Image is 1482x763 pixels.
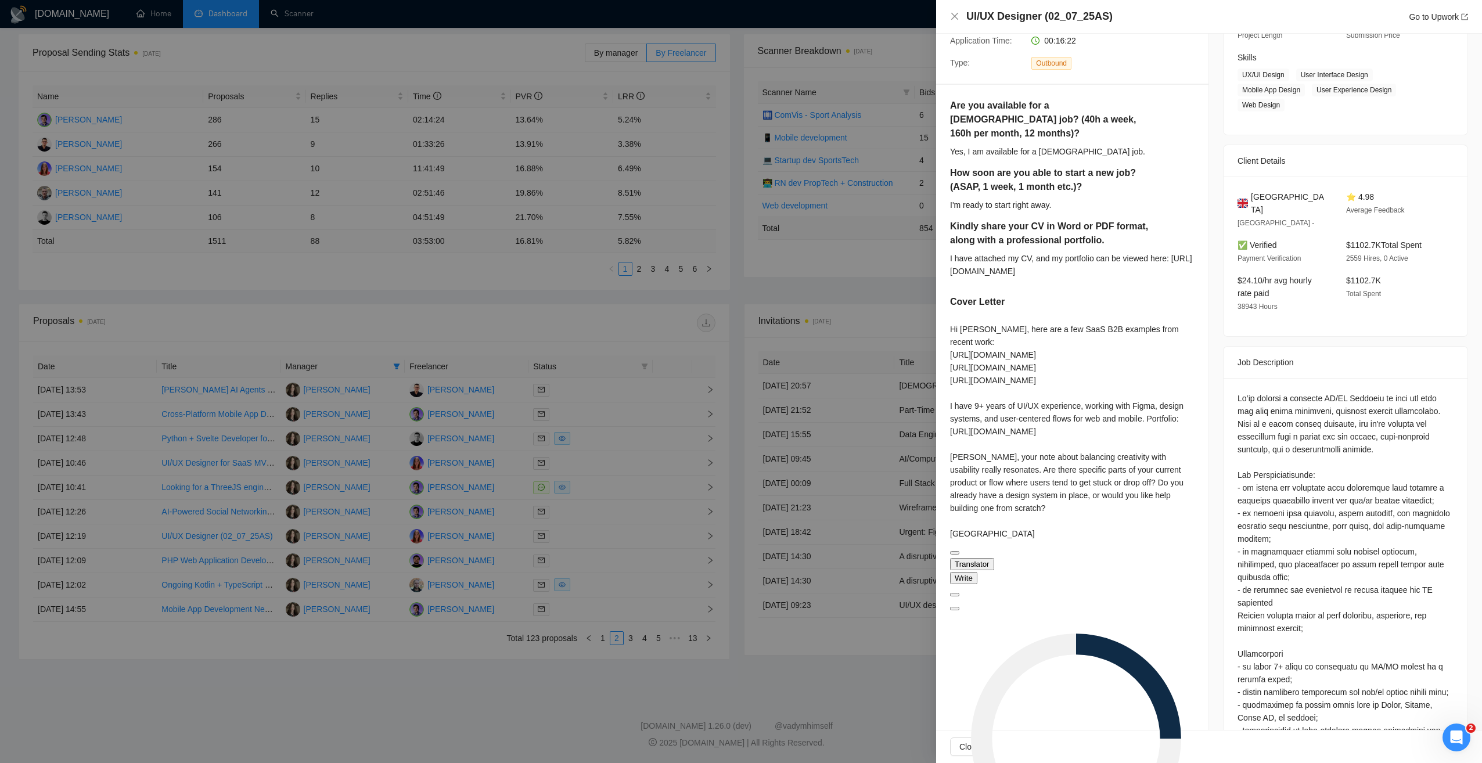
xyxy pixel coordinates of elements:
span: ⭐ 4.98 [1346,192,1374,201]
iframe: Intercom live chat [1443,724,1470,751]
h5: Are you available for a [DEMOGRAPHIC_DATA] job? (40h a week, 160h per month, 12 months)? [950,99,1158,141]
span: Payment Verification [1238,254,1301,262]
span: clock-circle [1031,37,1039,45]
span: $1102.7K Total Spent [1346,240,1422,250]
button: Close [950,12,959,21]
span: Total Spent [1346,290,1381,298]
div: I have attached my CV, and my portfolio can be viewed here: [URL][DOMAIN_NAME] [950,252,1195,278]
span: Average Feedback [1346,206,1405,214]
h5: How soon are you able to start a new job? (ASAP, 1 week, 1 month etc.)? [950,166,1158,194]
span: Project Length [1238,31,1282,39]
span: 2 [1466,724,1476,733]
h5: Kindly share your CV in Word or PDF format, along with a professional portfolio. [950,219,1158,247]
span: Type: [950,58,970,67]
span: UX/UI Design [1238,69,1289,81]
span: $1102.7K [1346,276,1381,285]
span: Skills [1238,53,1257,62]
img: 🇬🇧 [1238,197,1248,210]
span: export [1461,13,1468,20]
span: Mobile App Design [1238,84,1305,96]
span: ✅ Verified [1238,240,1277,250]
div: I'm ready to start right away. [950,199,1195,211]
span: Application Time: [950,36,1012,45]
div: Yes, I am available for a [DEMOGRAPHIC_DATA] job. [950,145,1195,158]
span: User Interface Design [1296,69,1373,81]
h5: Cover Letter [950,295,1005,309]
span: $24.10/hr avg hourly rate paid [1238,276,1312,298]
a: Go to Upworkexport [1409,12,1468,21]
div: Client Details [1238,145,1454,177]
span: close [950,12,959,21]
div: Hi [PERSON_NAME], here are a few SaaS B2B examples from recent work: [URL][DOMAIN_NAME] [URL][DOM... [950,323,1195,540]
span: 38943 Hours [1238,303,1278,311]
h4: UI/UX Designer (02_07_25AS) [966,9,1113,24]
div: Job Description [1238,347,1454,378]
span: 00:16:22 [1044,36,1076,45]
span: 2559 Hires, 0 Active [1346,254,1408,262]
span: Outbound [1031,57,1071,70]
span: [GEOGRAPHIC_DATA] [1251,190,1328,216]
span: User Experience Design [1312,84,1396,96]
span: [GEOGRAPHIC_DATA] - [1238,219,1314,227]
span: Web Design [1238,99,1285,111]
span: Submission Price [1346,31,1400,39]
